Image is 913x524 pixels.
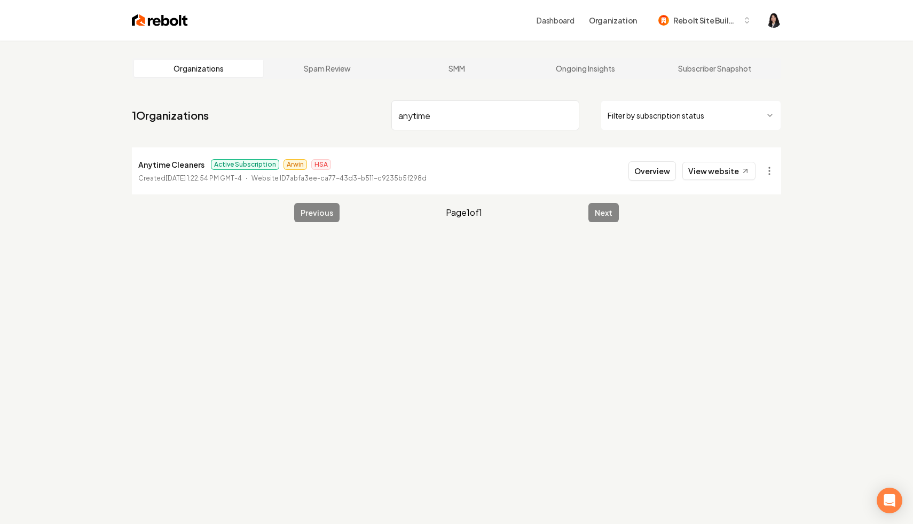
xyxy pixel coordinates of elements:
span: Page 1 of 1 [446,206,482,219]
img: Haley Paramoure [766,13,781,28]
img: Rebolt Logo [132,13,188,28]
span: Arwin [284,159,307,170]
time: [DATE] 1:22:54 PM GMT-4 [166,174,242,182]
a: 1Organizations [132,108,209,123]
p: Created [138,173,242,184]
span: Rebolt Site Builder [673,15,738,26]
a: Organizations [134,60,263,77]
a: Ongoing Insights [521,60,650,77]
div: Open Intercom Messenger [877,488,902,513]
img: Rebolt Site Builder [658,15,669,26]
span: HSA [311,159,331,170]
a: SMM [392,60,521,77]
input: Search by name or ID [391,100,579,130]
a: View website [682,162,755,180]
a: Subscriber Snapshot [650,60,779,77]
a: Dashboard [537,15,574,26]
p: Anytime Cleaners [138,158,204,171]
a: Spam Review [263,60,392,77]
button: Organization [583,11,643,30]
p: Website ID 7abfa3ee-ca77-43d3-b511-c9235b5f298d [251,173,427,184]
span: Active Subscription [211,159,279,170]
button: Overview [628,161,676,181]
button: Open user button [766,13,781,28]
